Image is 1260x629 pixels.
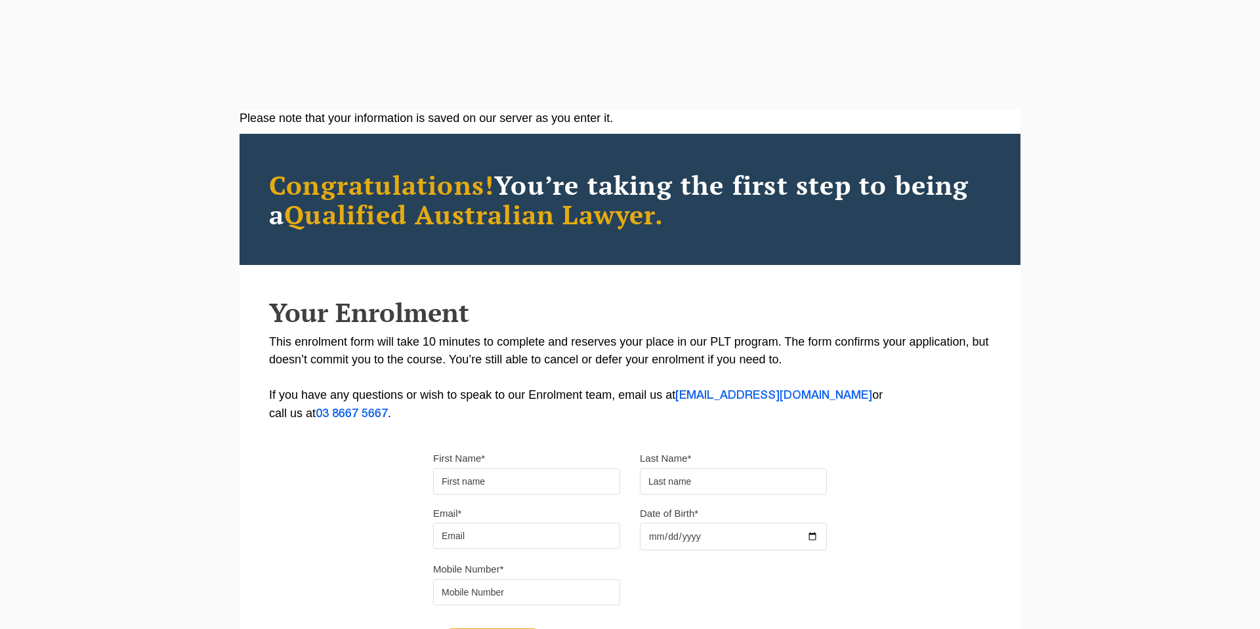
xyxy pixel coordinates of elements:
[433,579,620,605] input: Mobile Number
[269,167,494,202] span: Congratulations!
[269,170,991,229] h2: You’re taking the first step to being a
[433,507,461,520] label: Email*
[316,409,388,419] a: 03 8667 5667
[433,468,620,495] input: First name
[284,197,663,232] span: Qualified Australian Lawyer.
[269,298,991,327] h2: Your Enrolment
[640,507,698,520] label: Date of Birth*
[675,390,872,401] a: [EMAIL_ADDRESS][DOMAIN_NAME]
[433,563,504,576] label: Mobile Number*
[240,110,1020,127] div: Please note that your information is saved on our server as you enter it.
[269,333,991,423] p: This enrolment form will take 10 minutes to complete and reserves your place in our PLT program. ...
[433,452,485,465] label: First Name*
[433,523,620,549] input: Email
[640,452,691,465] label: Last Name*
[640,468,827,495] input: Last name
